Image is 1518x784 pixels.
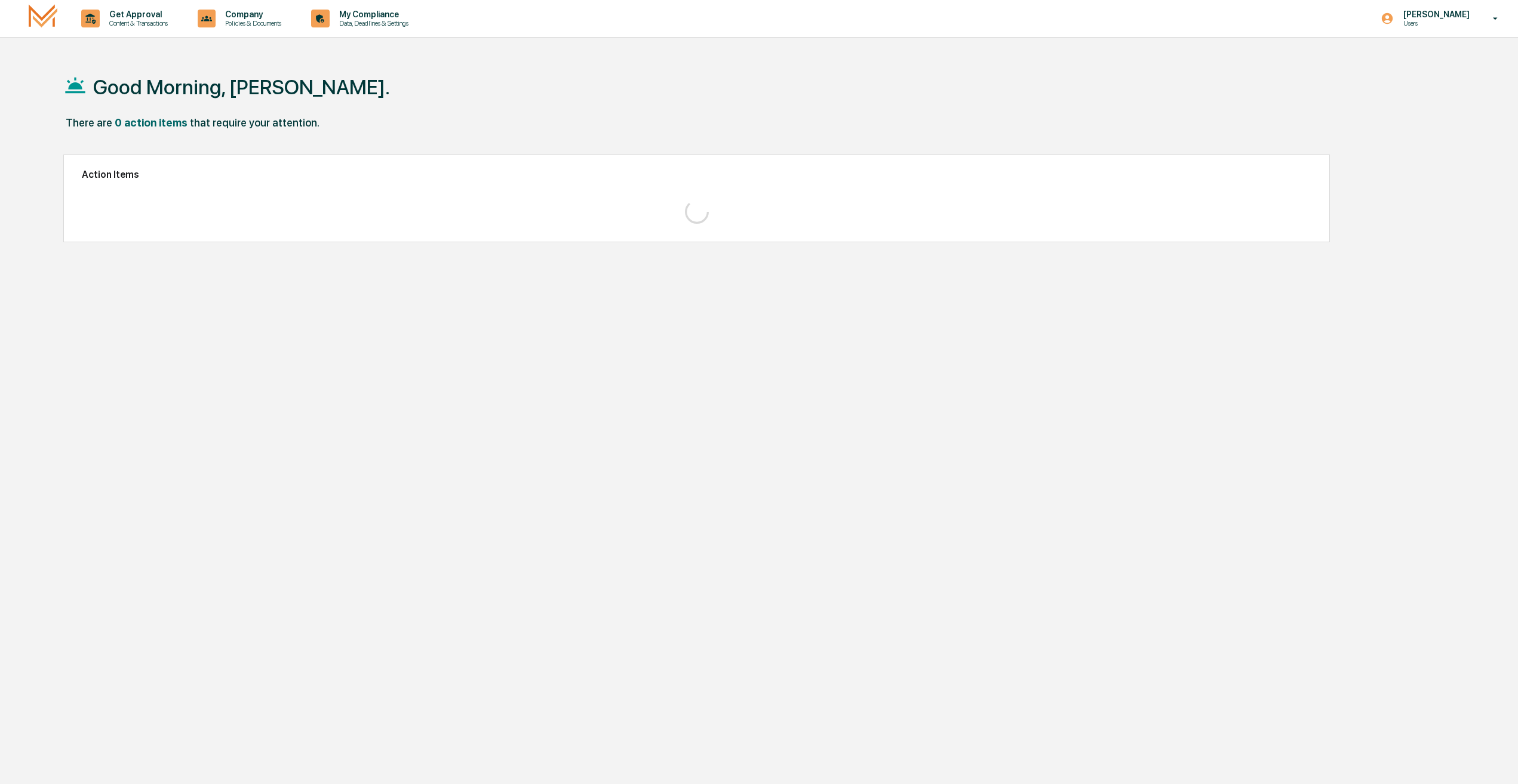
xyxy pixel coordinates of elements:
[1394,10,1476,19] p: [PERSON_NAME]
[216,19,287,27] p: Policies & Documents
[1394,19,1476,27] p: Users
[115,116,188,129] div: 0 action items
[100,10,174,19] p: Get Approval
[66,116,112,129] div: There are
[330,10,414,19] p: My Compliance
[216,10,287,19] p: Company
[82,169,1311,180] h2: Action Items
[190,116,319,129] div: that require your attention.
[93,75,390,99] h1: Good Morning, [PERSON_NAME].
[330,19,414,27] p: Data, Deadlines & Settings
[100,19,174,27] p: Content & Transactions
[29,4,57,32] img: logo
